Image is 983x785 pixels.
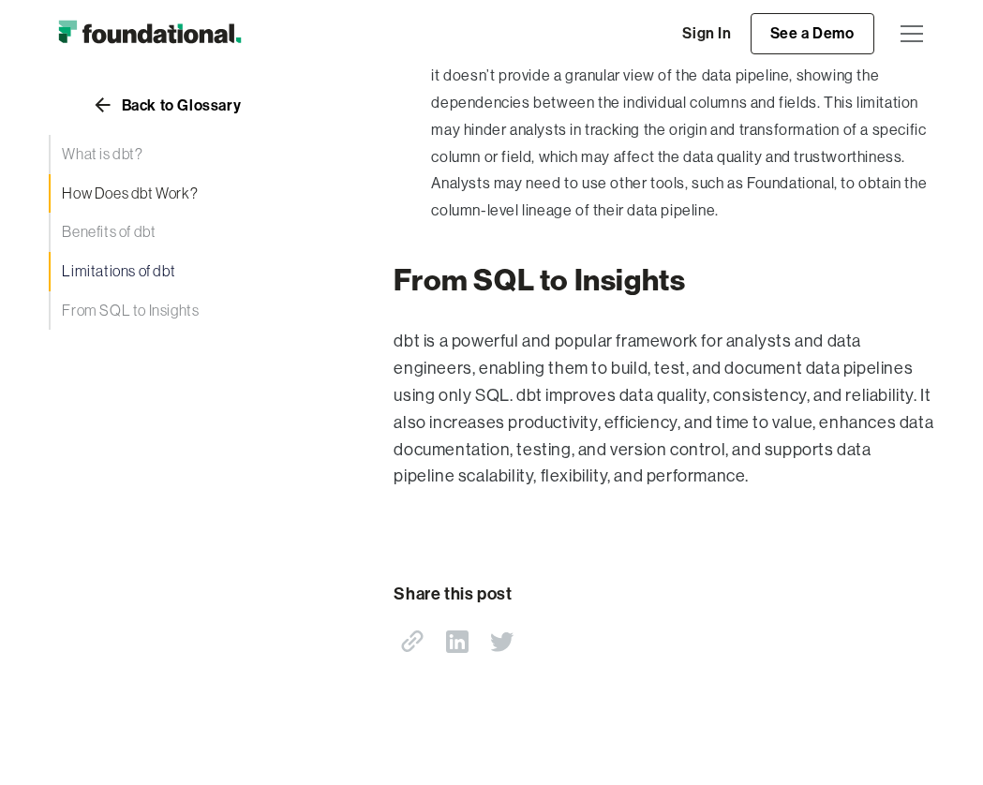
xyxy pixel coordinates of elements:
[49,252,319,291] a: Limitations of dbt
[394,262,933,298] h2: From SQL to Insights
[49,135,319,174] a: What is dbt?
[49,90,283,120] a: Back to Glossary
[751,13,874,54] a: See a Demo
[646,568,983,785] iframe: Chat Widget
[663,14,750,53] a: Sign In
[49,290,319,330] a: From SQL to Insights
[394,580,512,608] div: Share this post
[889,11,934,56] div: menu
[49,15,250,52] a: home
[49,174,319,214] a: How Does dbt Work?
[394,328,933,490] p: dbt is a powerful and popular framework for analysts and data engineers, enabling them to build, ...
[122,97,242,112] div: Back to Glossary
[49,15,250,52] img: Foundational Logo
[49,213,319,252] a: Benefits of dbt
